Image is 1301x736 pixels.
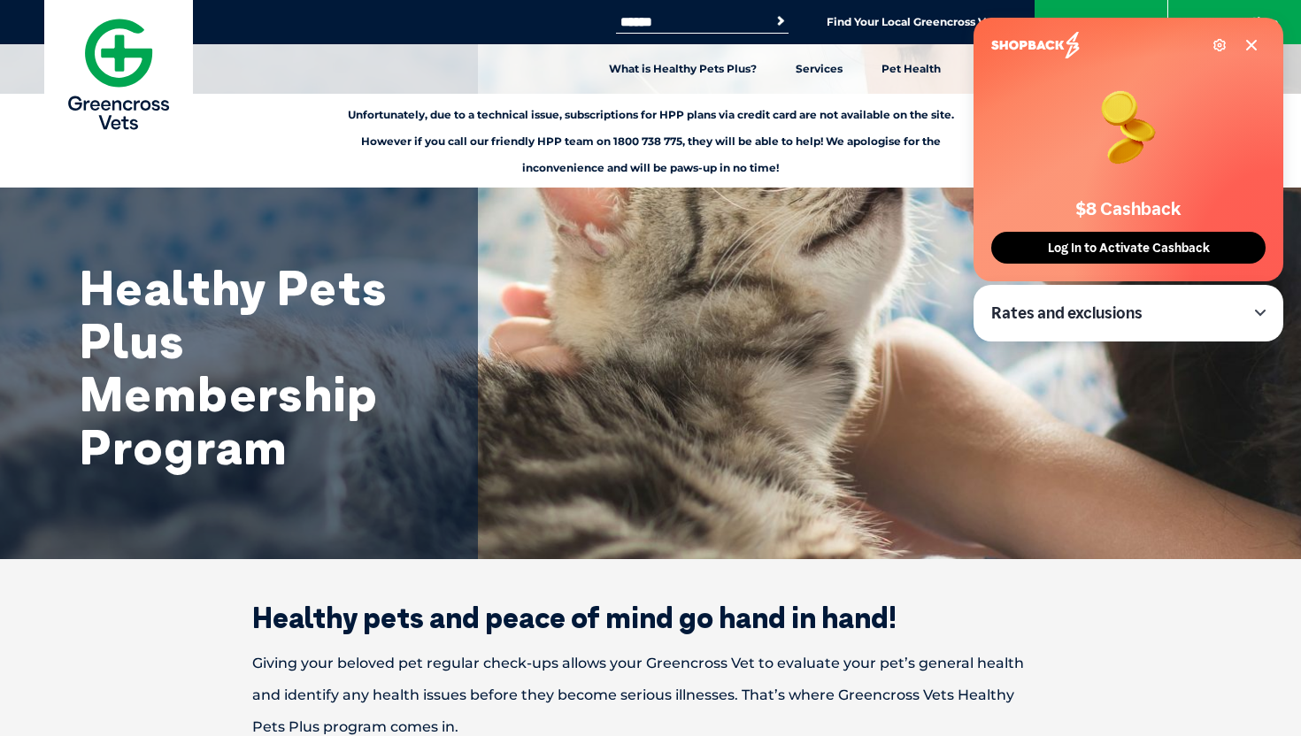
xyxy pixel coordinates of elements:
span: Unfortunately, due to a technical issue, subscriptions for HPP plans via credit card are not avai... [348,108,954,174]
button: Search [772,12,789,30]
h2: Healthy pets and peace of mind go hand in hand! [190,603,1111,632]
a: Find Your Local Greencross Vet [827,15,997,29]
a: Pet Articles [960,44,1064,94]
a: What is Healthy Pets Plus? [589,44,776,94]
a: Pet Health [862,44,960,94]
a: Services [776,44,862,94]
h1: Healthy Pets Plus Membership Program [80,261,434,473]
